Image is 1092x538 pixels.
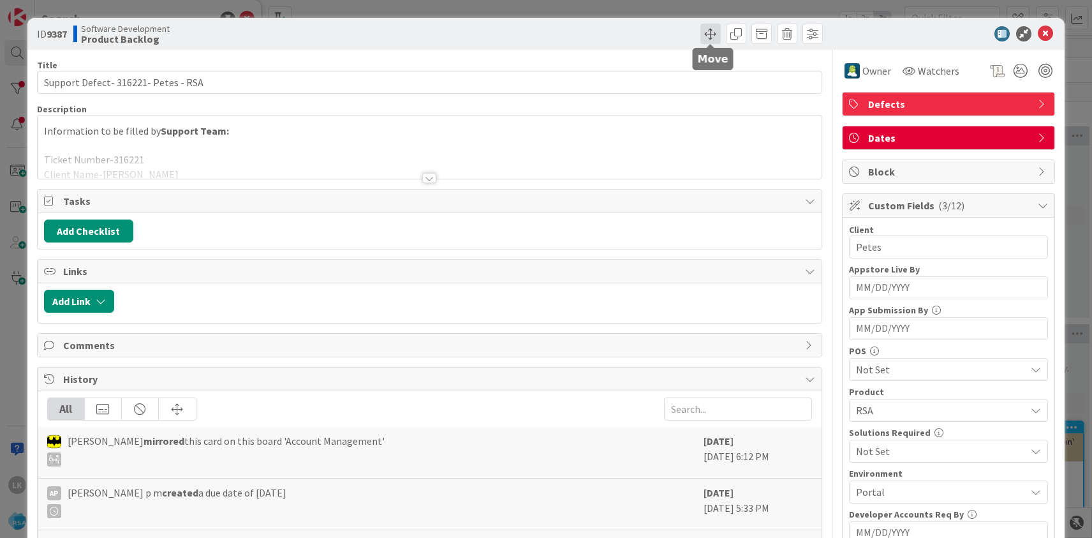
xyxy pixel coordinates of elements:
strong: Support Team: [161,124,229,137]
div: Solutions Required [849,428,1048,437]
b: [DATE] [704,435,734,447]
span: Comments [63,338,799,353]
span: Owner [862,63,891,78]
input: MM/DD/YYYY [856,318,1041,340]
div: Product [849,387,1048,396]
span: Links [63,264,799,279]
span: Description [37,103,87,115]
span: History [63,371,799,387]
label: Client [849,224,874,235]
img: AC [47,435,61,449]
b: [DATE] [704,486,734,499]
span: [PERSON_NAME] p m a due date of [DATE] [68,485,286,518]
div: [DATE] 6:12 PM [704,433,812,472]
input: type card name here... [37,71,822,94]
label: Title [37,59,57,71]
div: Developer Accounts Req By [849,510,1048,519]
div: Environment [849,469,1048,478]
span: Block [868,164,1031,179]
span: Not Set [856,362,1026,377]
span: Defects [868,96,1031,112]
span: Custom Fields [868,198,1031,213]
span: RSA [856,403,1026,418]
div: All [48,398,85,420]
button: Add Checklist [44,220,133,243]
h5: Move [698,53,728,65]
div: App Submission By [849,306,1048,315]
img: RD [845,63,860,78]
span: ( 3/12 ) [938,199,964,212]
span: ID [37,26,67,41]
div: Ap [47,486,61,500]
input: MM/DD/YYYY [856,277,1041,299]
div: Appstore Live By [849,265,1048,274]
span: Tasks [63,193,799,209]
div: POS [849,347,1048,355]
b: Product Backlog [81,34,170,44]
button: Add Link [44,290,114,313]
b: created [162,486,198,499]
span: Portal [856,484,1026,500]
span: Not Set [856,444,1026,459]
input: Search... [664,398,812,421]
span: Software Development [81,24,170,34]
div: [DATE] 5:33 PM [704,485,812,523]
b: 9387 [47,27,67,40]
span: Dates [868,130,1031,146]
span: [PERSON_NAME] this card on this board 'Account Management' [68,433,385,467]
b: mirrored [144,435,184,447]
span: Watchers [918,63,959,78]
p: Information to be filled by [44,124,815,138]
